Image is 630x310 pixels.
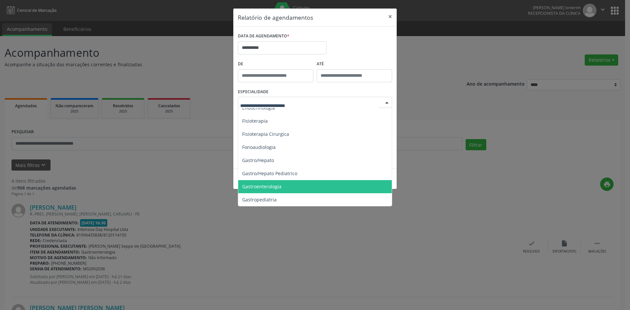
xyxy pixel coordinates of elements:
[242,196,277,203] span: Gastropediatria
[242,157,274,163] span: Gastro/Hepato
[317,59,392,69] label: ATÉ
[242,144,276,150] span: Fonoaudiologia
[238,31,289,41] label: DATA DE AGENDAMENTO
[242,131,289,137] span: Fisioterapia Cirurgica
[242,105,275,111] span: Endocrinologia
[238,59,313,69] label: De
[242,183,282,190] span: Gastroenterologia
[238,87,268,97] label: ESPECIALIDADE
[242,170,297,176] span: Gastro/Hepato Pediatrico
[384,9,397,25] button: Close
[242,118,268,124] span: Fisioterapia
[238,13,313,22] h5: Relatório de agendamentos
